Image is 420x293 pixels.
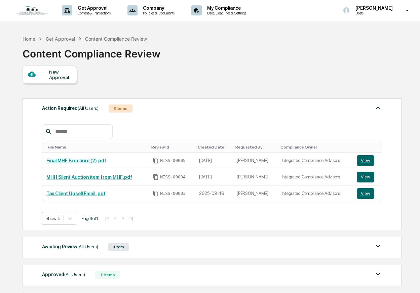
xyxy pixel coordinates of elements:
div: Home [23,36,35,42]
p: Users [350,11,396,15]
span: MISS-00005 [160,158,186,163]
img: caret [374,242,382,250]
td: Integrated Compliance Advisors [278,169,353,185]
img: caret [374,104,382,112]
div: Toggle SortBy [280,145,350,150]
span: (All Users) [78,106,99,111]
div: New Approval [49,69,72,80]
div: Toggle SortBy [198,145,230,150]
p: Content & Transactions [72,11,114,15]
span: MISS-00004 [160,174,186,180]
td: [DATE] [195,169,233,185]
button: |< [103,215,111,221]
a: Tax Client Upsell Email .pdf [46,191,106,196]
a: View [357,172,378,182]
span: (All Users) [77,244,98,249]
span: Copy Id [153,158,159,164]
button: < [112,215,119,221]
img: caret [374,270,382,278]
span: MISS-00003 [160,191,186,196]
div: 1 Item [108,243,129,251]
td: Integrated Compliance Advisors [278,185,353,202]
td: [DATE] [195,153,233,169]
button: >| [127,215,135,221]
div: Awaiting Review [42,242,98,251]
div: Content Compliance Review [23,42,160,60]
p: Data, Deadlines & Settings [202,11,250,15]
div: 3 Items [109,104,132,113]
p: Company [138,5,178,11]
span: (All Users) [64,272,85,277]
td: [PERSON_NAME] [233,185,277,202]
a: View [357,155,378,166]
span: Copy Id [153,174,159,180]
p: [PERSON_NAME] [350,5,396,11]
a: View [357,188,378,199]
td: [PERSON_NAME] [233,153,277,169]
p: Get Approval [72,5,114,11]
img: logo [16,5,48,15]
td: 2025-09-16 [195,185,233,202]
div: Toggle SortBy [48,145,146,150]
div: 11 Items [95,271,120,279]
span: Copy Id [153,191,159,197]
div: Content Compliance Review [85,36,147,42]
p: My Compliance [202,5,250,11]
div: Action Required [42,104,99,113]
span: Page 1 of 1 [81,216,98,221]
button: View [357,155,374,166]
div: Approved [42,270,85,279]
a: Final MHF Brochure (2).pdf [46,158,106,163]
button: View [357,188,374,199]
a: MHH Silent Auction item from MHF.pdf [46,174,132,180]
button: > [120,215,126,221]
div: Toggle SortBy [358,145,379,150]
div: Toggle SortBy [151,145,192,150]
td: Integrated Compliance Advisors [278,153,353,169]
td: [PERSON_NAME] [233,169,277,185]
button: View [357,172,374,182]
div: Get Approval [46,36,75,42]
iframe: Open customer support [398,271,417,289]
div: Toggle SortBy [235,145,275,150]
p: Policies & Documents [138,11,178,15]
